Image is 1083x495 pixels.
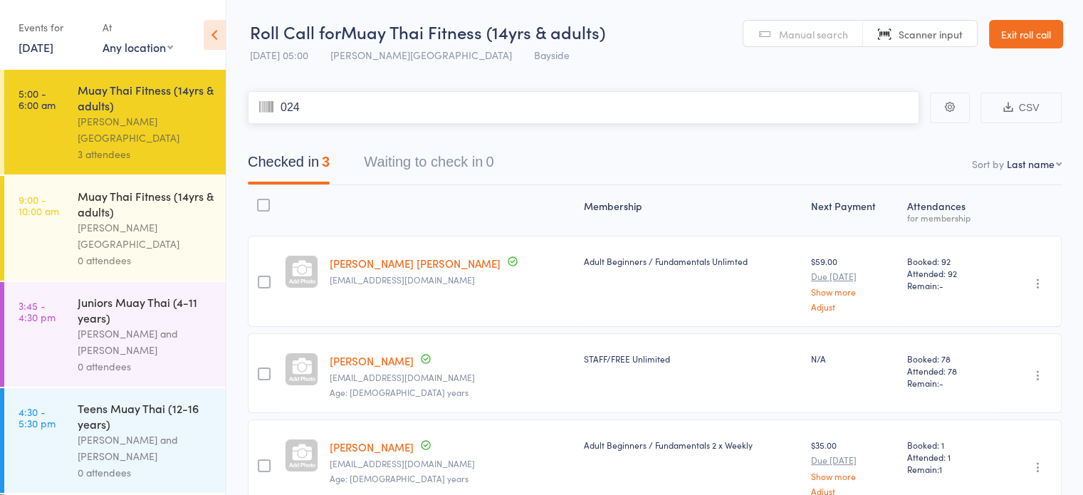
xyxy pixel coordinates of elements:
[907,255,990,267] span: Booked: 92
[811,255,896,311] div: $59.00
[805,192,901,229] div: Next Payment
[779,27,848,41] span: Manual search
[811,287,896,296] a: Show more
[534,48,570,62] span: Bayside
[19,194,59,217] time: 9:00 - 10:00 am
[907,451,990,463] span: Attended: 1
[330,386,469,398] span: Age: [DEMOGRAPHIC_DATA] years
[103,16,173,39] div: At
[78,219,214,252] div: [PERSON_NAME][GEOGRAPHIC_DATA]
[907,353,990,365] span: Booked: 78
[78,400,214,432] div: Teens Muay Thai (12-16 years)
[330,459,572,469] small: Katevirgo78@hotmail.com
[330,275,572,285] small: Jacquical86@hotmail.com
[19,39,53,55] a: [DATE]
[939,463,942,475] span: 1
[4,70,226,174] a: 5:00 -6:00 amMuay Thai Fitness (14yrs & adults)[PERSON_NAME][GEOGRAPHIC_DATA]3 attendees
[78,146,214,162] div: 3 attendees
[901,192,996,229] div: Atten­dances
[1007,157,1055,171] div: Last name
[583,255,800,267] div: Adult Beginners / Fundamentals Unlimted
[19,406,56,429] time: 4:30 - 5:30 pm
[907,279,990,291] span: Remain:
[78,82,214,113] div: Muay Thai Fitness (14yrs & adults)
[486,154,493,170] div: 0
[78,252,214,269] div: 0 attendees
[811,455,896,465] small: Due [DATE]
[19,300,56,323] time: 3:45 - 4:30 pm
[811,471,896,481] a: Show more
[4,176,226,281] a: 9:00 -10:00 amMuay Thai Fitness (14yrs & adults)[PERSON_NAME][GEOGRAPHIC_DATA]0 attendees
[899,27,963,41] span: Scanner input
[103,39,173,55] div: Any location
[330,256,501,271] a: [PERSON_NAME] [PERSON_NAME]
[78,464,214,481] div: 0 attendees
[248,147,330,184] button: Checked in3
[907,213,990,222] div: for membership
[907,463,990,475] span: Remain:
[939,377,943,389] span: -
[78,188,214,219] div: Muay Thai Fitness (14yrs & adults)
[250,48,308,62] span: [DATE] 05:00
[364,147,493,184] button: Waiting to check in0
[341,20,605,43] span: Muay Thai Fitness (14yrs & adults)
[972,157,1004,171] label: Sort by
[250,20,341,43] span: Roll Call for
[78,325,214,358] div: [PERSON_NAME] and [PERSON_NAME]
[330,48,512,62] span: [PERSON_NAME][GEOGRAPHIC_DATA]
[907,365,990,377] span: Attended: 78
[583,439,800,451] div: Adult Beginners / Fundamentals 2 x Weekly
[78,358,214,375] div: 0 attendees
[4,388,226,493] a: 4:30 -5:30 pmTeens Muay Thai (12-16 years)[PERSON_NAME] and [PERSON_NAME]0 attendees
[939,279,943,291] span: -
[330,439,414,454] a: [PERSON_NAME]
[989,20,1063,48] a: Exit roll call
[19,16,88,39] div: Events for
[19,88,56,110] time: 5:00 - 6:00 am
[330,353,414,368] a: [PERSON_NAME]
[78,432,214,464] div: [PERSON_NAME] and [PERSON_NAME]
[907,267,990,279] span: Attended: 92
[4,282,226,387] a: 3:45 -4:30 pmJuniors Muay Thai (4-11 years)[PERSON_NAME] and [PERSON_NAME]0 attendees
[577,192,805,229] div: Membership
[330,472,469,484] span: Age: [DEMOGRAPHIC_DATA] years
[78,294,214,325] div: Juniors Muay Thai (4-11 years)
[811,439,896,495] div: $35.00
[811,271,896,281] small: Due [DATE]
[980,93,1062,123] button: CSV
[78,113,214,146] div: [PERSON_NAME][GEOGRAPHIC_DATA]
[322,154,330,170] div: 3
[811,353,896,365] div: N/A
[330,372,572,382] small: Aliciaorr84@hotmail.com
[907,377,990,389] span: Remain:
[811,302,896,311] a: Adjust
[248,91,919,124] input: Scan member card
[583,353,800,365] div: STAFF/FREE Unlimited
[907,439,990,451] span: Booked: 1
